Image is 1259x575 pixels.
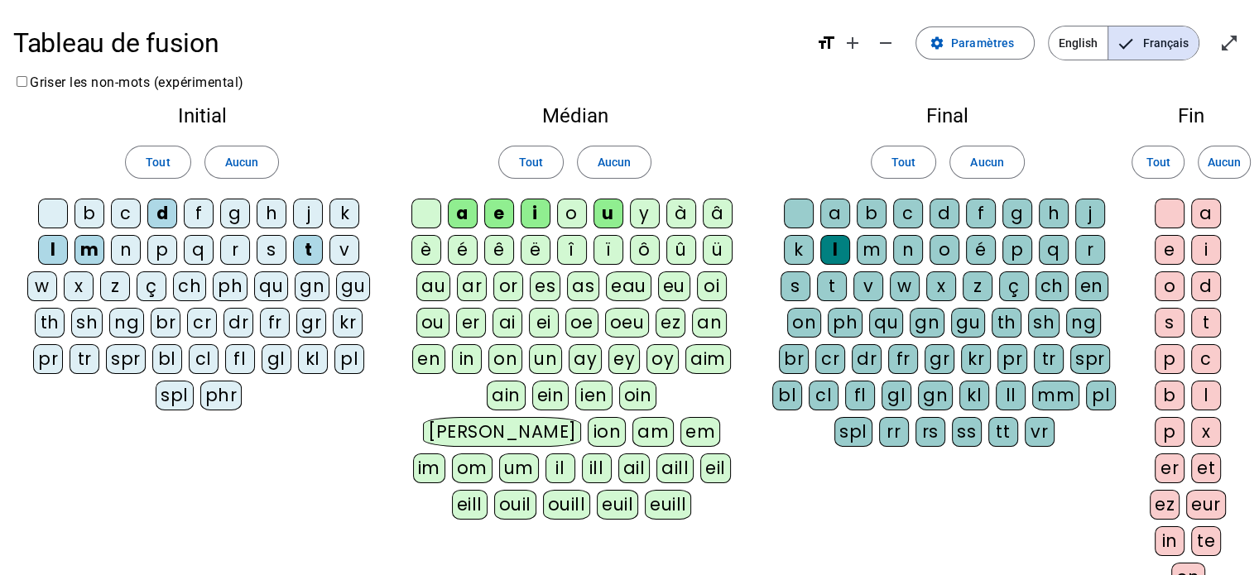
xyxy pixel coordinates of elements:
div: fl [225,344,255,374]
span: Aucun [225,152,258,172]
div: d [1191,271,1221,301]
div: qu [254,271,288,301]
div: r [1075,235,1105,265]
div: ï [593,235,623,265]
div: v [853,271,883,301]
mat-button-toggle-group: Language selection [1048,26,1199,60]
span: Aucun [1208,152,1241,172]
span: Aucun [598,152,631,172]
div: kr [333,308,363,338]
div: i [521,199,550,228]
div: fr [260,308,290,338]
div: spl [156,381,194,410]
div: gu [951,308,985,338]
div: n [111,235,141,265]
button: Aucun [204,146,279,179]
div: gl [882,381,911,410]
div: l [820,235,850,265]
div: x [1191,417,1221,447]
div: o [1155,271,1185,301]
div: fl [845,381,875,410]
div: rs [915,417,945,447]
button: Aucun [1198,146,1251,179]
div: qu [869,308,903,338]
label: Griser les non-mots (expérimental) [13,74,244,90]
div: m [857,235,887,265]
div: oi [697,271,727,301]
mat-icon: settings [930,36,944,50]
div: eur [1186,490,1226,520]
div: f [966,199,996,228]
div: as [567,271,599,301]
div: ein [532,381,569,410]
div: oeu [605,308,650,338]
div: mm [1032,381,1079,410]
button: Tout [871,146,936,179]
button: Augmenter la taille de la police [836,26,869,60]
div: b [1155,381,1185,410]
div: a [820,199,850,228]
div: ss [952,417,982,447]
div: v [329,235,359,265]
div: u [593,199,623,228]
div: en [412,344,445,374]
div: p [147,235,177,265]
div: tt [988,417,1018,447]
div: k [329,199,359,228]
div: s [1155,308,1185,338]
div: cr [815,344,845,374]
div: l [1191,381,1221,410]
h2: Final [772,106,1123,126]
div: bl [772,381,802,410]
h1: Tableau de fusion [13,17,803,69]
div: em [680,417,720,447]
div: oy [646,344,679,374]
button: Tout [1132,146,1185,179]
div: s [257,235,286,265]
div: pr [33,344,63,374]
div: aill [656,453,694,483]
div: ch [1036,271,1069,301]
mat-icon: remove [876,33,896,53]
div: é [966,235,996,265]
div: [PERSON_NAME] [423,417,581,447]
span: Aucun [970,152,1003,172]
div: r [220,235,250,265]
div: e [484,199,514,228]
div: ô [630,235,660,265]
div: ay [569,344,602,374]
span: Tout [1146,152,1170,172]
div: o [557,199,587,228]
div: gr [925,344,954,374]
div: è [411,235,441,265]
div: sh [1028,308,1060,338]
div: b [857,199,887,228]
div: an [692,308,727,338]
div: e [1155,235,1185,265]
div: im [413,453,445,483]
div: eu [658,271,690,301]
div: ou [416,308,449,338]
div: c [1191,344,1221,374]
div: û [666,235,696,265]
button: Paramètres [915,26,1035,60]
h2: Médian [404,106,745,126]
span: English [1049,26,1108,60]
span: Tout [146,152,170,172]
div: ph [828,308,863,338]
div: oin [619,381,657,410]
div: é [448,235,478,265]
div: j [293,199,323,228]
div: in [452,344,482,374]
div: cr [187,308,217,338]
div: l [38,235,68,265]
div: n [893,235,923,265]
div: o [930,235,959,265]
div: th [35,308,65,338]
div: s [781,271,810,301]
div: z [963,271,992,301]
div: à [666,199,696,228]
div: am [632,417,674,447]
div: â [703,199,733,228]
div: il [545,453,575,483]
